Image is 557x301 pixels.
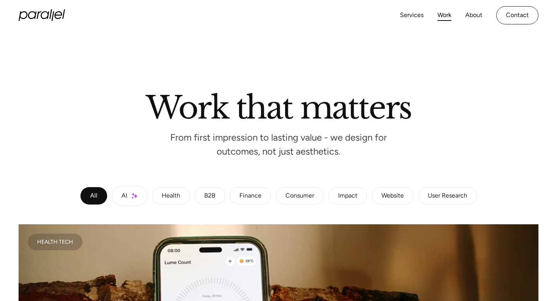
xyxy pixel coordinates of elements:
div: Health [162,194,180,198]
div: Impact [338,194,357,198]
div: AI [121,194,127,198]
a: Work [437,10,451,21]
div: Finance [239,194,261,198]
div: B2B [204,194,215,198]
a: Services [400,10,424,21]
div: User Research [428,194,467,198]
h2: Work that matters [58,93,499,119]
a: Contact [496,6,538,24]
div: Website [381,194,404,198]
p: From first impression to lasting value - we design for outcomes, not just aesthetics. [162,134,395,155]
div: All [90,194,97,198]
div: Consumer [285,194,314,198]
div: Health Tech [37,240,73,244]
a: home [19,9,65,21]
a: About [465,10,482,21]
